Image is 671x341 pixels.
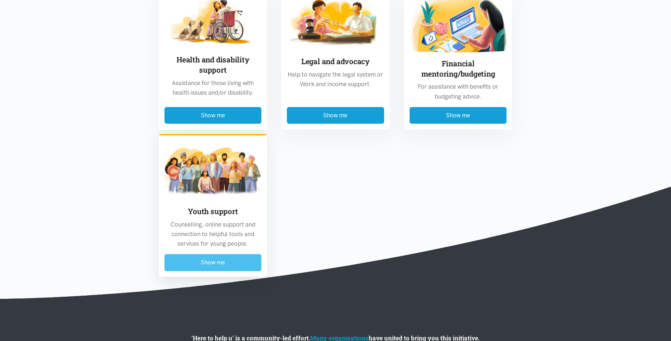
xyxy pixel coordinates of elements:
[164,55,262,76] h3: Health and disability support
[287,107,384,124] button: Show me
[164,78,262,97] p: Assistance for those living with health issues and/or disability.
[410,107,507,124] button: Show me
[164,206,262,217] h3: Youth support
[164,220,262,249] p: Counselling, online support and connection to helpful tools and services for young people.
[287,70,384,89] p: Help to navigate the legal system or Work and Income support.
[287,56,384,67] h3: Legal and advocacy
[410,58,507,79] h3: Financial mentoring/budgeting
[164,107,262,124] button: Show me
[164,254,262,271] button: Show me
[410,82,507,101] p: For assistance with benefits or budgeting advice.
